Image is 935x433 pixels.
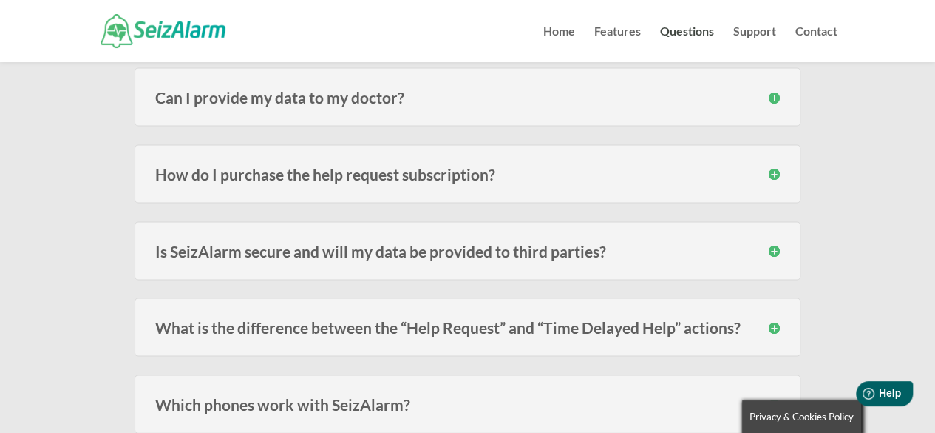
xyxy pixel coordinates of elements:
a: Features [594,26,641,62]
h3: How do I purchase the help request subscription? [155,166,780,181]
span: Privacy & Cookies Policy [749,411,854,423]
a: Home [543,26,575,62]
iframe: Help widget launcher [803,375,919,417]
h3: Which phones work with SeizAlarm? [155,396,780,412]
h3: What is the difference between the “Help Request” and “Time Delayed Help” actions? [155,319,780,335]
img: SeizAlarm [101,14,225,47]
a: Questions [660,26,714,62]
h3: Can I provide my data to my doctor? [155,89,780,104]
a: Contact [795,26,837,62]
a: Support [733,26,776,62]
h3: Is SeizAlarm secure and will my data be provided to third parties? [155,243,780,258]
